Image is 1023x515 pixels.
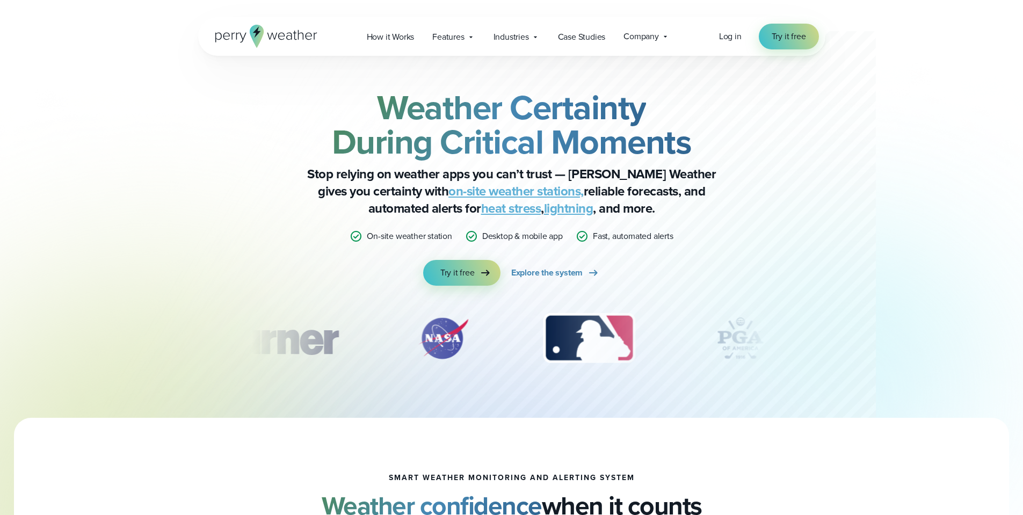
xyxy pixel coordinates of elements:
a: heat stress [481,199,541,218]
a: lightning [544,199,593,218]
span: Industries [494,31,529,43]
span: How it Works [367,31,415,43]
a: Log in [719,30,742,43]
span: Company [623,30,659,43]
a: Explore the system [511,260,600,286]
a: Try it free [759,24,819,49]
div: slideshow [252,311,772,371]
a: How it Works [358,26,424,48]
span: Try it free [772,30,806,43]
img: PGA.svg [698,311,783,365]
img: Turner-Construction_1.svg [201,311,354,365]
span: Try it free [440,266,475,279]
div: 3 of 12 [532,311,645,365]
a: Try it free [423,260,500,286]
p: Desktop & mobile app [482,230,563,243]
span: Log in [719,30,742,42]
div: 4 of 12 [698,311,783,365]
p: On-site weather station [367,230,452,243]
a: on-site weather stations, [448,182,584,201]
span: Features [432,31,464,43]
p: Fast, automated alerts [593,230,673,243]
div: 2 of 12 [405,311,481,365]
img: NASA.svg [405,311,481,365]
strong: Weather Certainty During Critical Moments [332,82,692,167]
a: Case Studies [549,26,615,48]
img: MLB.svg [532,311,645,365]
p: Stop relying on weather apps you can’t trust — [PERSON_NAME] Weather gives you certainty with rel... [297,165,727,217]
span: Case Studies [558,31,606,43]
h1: smart weather monitoring and alerting system [389,474,635,482]
div: 1 of 12 [201,311,354,365]
span: Explore the system [511,266,583,279]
